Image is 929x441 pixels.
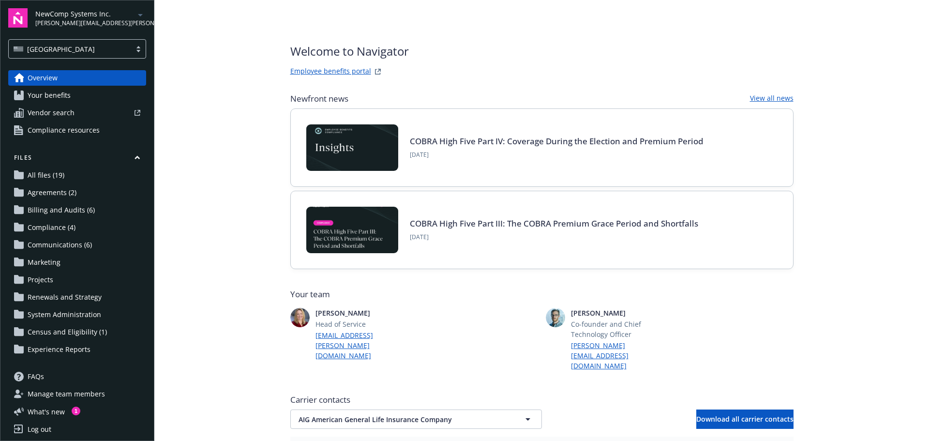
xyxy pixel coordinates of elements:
[8,289,146,305] a: Renewals and Strategy
[571,340,666,371] a: [PERSON_NAME][EMAIL_ADDRESS][DOMAIN_NAME]
[35,8,146,28] button: NewComp Systems Inc.[PERSON_NAME][EMAIL_ADDRESS][PERSON_NAME][DOMAIN_NAME]arrowDropDown
[28,342,90,357] span: Experience Reports
[8,369,146,384] a: FAQs
[315,330,410,361] a: [EMAIL_ADDRESS][PERSON_NAME][DOMAIN_NAME]
[290,93,348,105] span: Newfront news
[8,202,146,218] a: Billing and Audits (6)
[372,66,384,77] a: striveWebsite
[28,88,71,103] span: Your benefits
[28,255,60,270] span: Marketing
[8,255,146,270] a: Marketing
[28,324,107,340] span: Census and Eligibility (1)
[28,122,100,138] span: Compliance resources
[8,324,146,340] a: Census and Eligibility (1)
[8,386,146,402] a: Manage team members
[28,407,65,417] span: What ' s new
[14,44,126,54] span: [GEOGRAPHIC_DATA]
[306,207,398,253] img: BLOG-Card Image - Compliance - COBRA High Five Pt 3 - 09-03-25.jpg
[27,44,95,54] span: [GEOGRAPHIC_DATA]
[290,410,542,429] button: AIG American General Life Insurance Company
[28,369,44,384] span: FAQs
[696,410,794,429] button: Download all carrier contacts
[8,220,146,235] a: Compliance (4)
[8,237,146,253] a: Communications (6)
[571,319,666,339] span: Co-founder and Chief Technology Officer
[28,185,76,200] span: Agreements (2)
[8,122,146,138] a: Compliance resources
[28,237,92,253] span: Communications (6)
[28,386,105,402] span: Manage team members
[28,167,64,183] span: All files (19)
[35,9,135,19] span: NewComp Systems Inc.
[8,185,146,200] a: Agreements (2)
[72,407,80,415] div: 1
[28,202,95,218] span: Billing and Audits (6)
[8,272,146,288] a: Projects
[8,342,146,357] a: Experience Reports
[315,319,410,329] span: Head of Service
[410,218,698,229] a: COBRA High Five Part III: The COBRA Premium Grace Period and Shortfalls
[410,136,704,147] a: COBRA High Five Part IV: Coverage During the Election and Premium Period
[306,124,398,171] img: Card Image - EB Compliance Insights.png
[8,8,28,28] img: navigator-logo.svg
[290,394,794,406] span: Carrier contacts
[28,289,102,305] span: Renewals and Strategy
[8,407,80,417] button: What's new1
[28,105,75,121] span: Vendor search
[8,153,146,166] button: Files
[8,307,146,322] a: System Administration
[546,308,565,327] img: photo
[28,307,101,322] span: System Administration
[8,167,146,183] a: All files (19)
[35,19,135,28] span: [PERSON_NAME][EMAIL_ADDRESS][PERSON_NAME][DOMAIN_NAME]
[410,233,698,242] span: [DATE]
[28,422,51,437] div: Log out
[290,308,310,327] img: photo
[315,308,410,318] span: [PERSON_NAME]
[8,88,146,103] a: Your benefits
[571,308,666,318] span: [PERSON_NAME]
[696,414,794,424] span: Download all carrier contacts
[8,70,146,86] a: Overview
[135,9,146,20] a: arrowDropDown
[290,289,794,300] span: Your team
[290,43,409,60] span: Welcome to Navigator
[28,70,58,86] span: Overview
[28,272,53,288] span: Projects
[290,66,371,77] a: Employee benefits portal
[8,105,146,121] a: Vendor search
[299,414,500,425] span: AIG American General Life Insurance Company
[750,93,794,105] a: View all news
[410,151,704,159] span: [DATE]
[28,220,75,235] span: Compliance (4)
